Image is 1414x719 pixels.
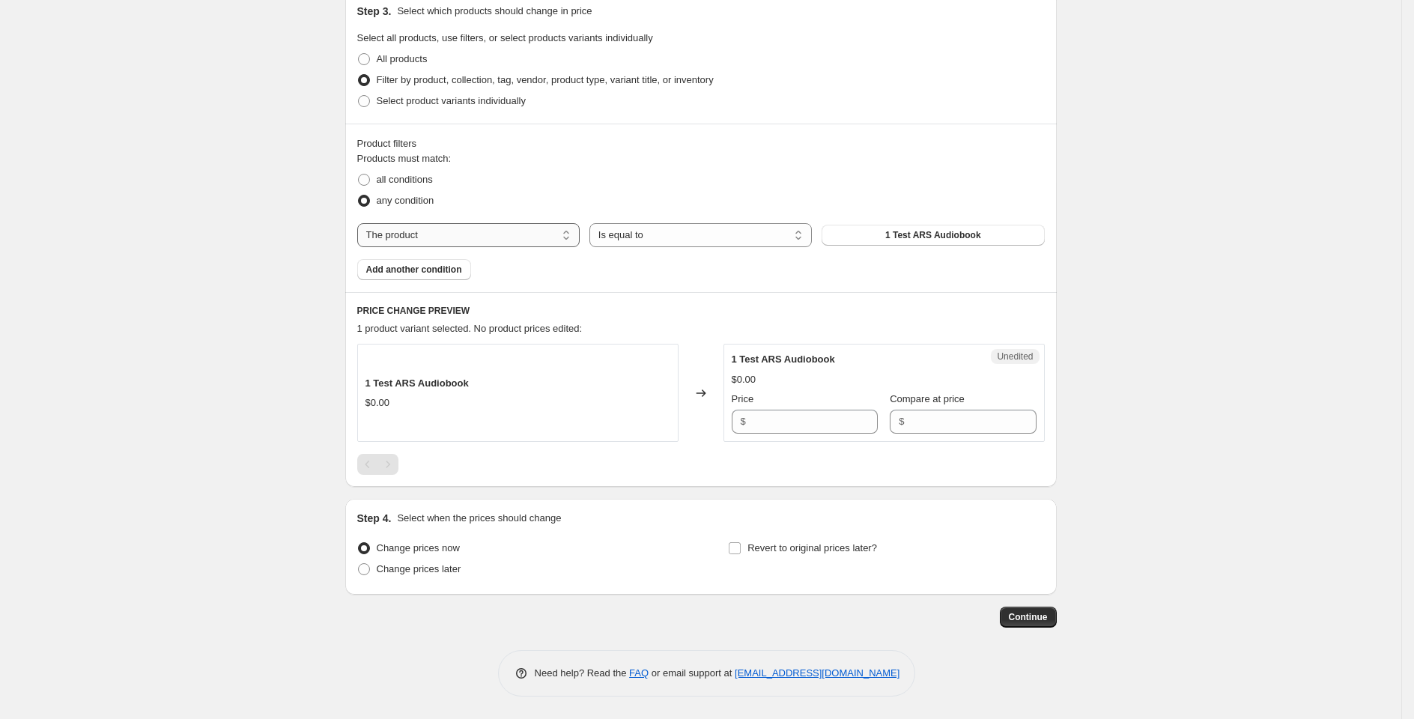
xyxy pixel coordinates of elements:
span: Change prices now [377,542,460,553]
button: Continue [1000,607,1057,628]
span: Need help? Read the [535,667,630,679]
span: All products [377,53,428,64]
span: $ [899,416,904,427]
p: Select which products should change in price [397,4,592,19]
a: FAQ [629,667,649,679]
span: Continue [1009,611,1048,623]
span: 1 Test ARS Audiobook [885,229,981,241]
div: Product filters [357,136,1045,151]
h6: PRICE CHANGE PREVIEW [357,305,1045,317]
span: $ [741,416,746,427]
span: Select all products, use filters, or select products variants individually [357,32,653,43]
button: 1 Test ARS Audiobook [822,225,1044,246]
h2: Step 4. [357,511,392,526]
span: Change prices later [377,563,461,574]
nav: Pagination [357,454,398,475]
a: [EMAIL_ADDRESS][DOMAIN_NAME] [735,667,899,679]
h2: Step 3. [357,4,392,19]
span: $0.00 [365,397,390,408]
span: Add another condition [366,264,462,276]
span: 1 Test ARS Audiobook [732,354,835,365]
span: Filter by product, collection, tag, vendor, product type, variant title, or inventory [377,74,714,85]
span: Select product variants individually [377,95,526,106]
span: Price [732,393,754,404]
p: Select when the prices should change [397,511,561,526]
span: 1 product variant selected. No product prices edited: [357,323,583,334]
span: Compare at price [890,393,965,404]
span: Products must match: [357,153,452,164]
span: Revert to original prices later? [747,542,877,553]
span: any condition [377,195,434,206]
button: Add another condition [357,259,471,280]
span: Unedited [997,351,1033,362]
span: $0.00 [732,374,756,385]
span: or email support at [649,667,735,679]
span: 1 Test ARS Audiobook [365,377,469,389]
span: all conditions [377,174,433,185]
